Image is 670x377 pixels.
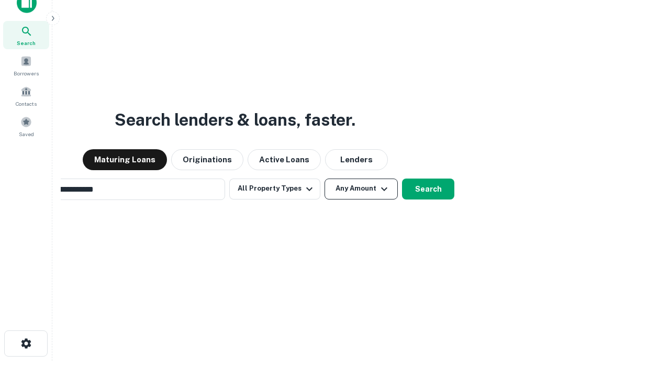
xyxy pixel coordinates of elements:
span: Saved [19,130,34,138]
button: Maturing Loans [83,149,167,170]
span: Search [17,39,36,47]
button: Any Amount [325,179,398,199]
iframe: Chat Widget [618,293,670,343]
button: Active Loans [248,149,321,170]
button: All Property Types [229,179,320,199]
button: Originations [171,149,243,170]
a: Saved [3,112,49,140]
span: Borrowers [14,69,39,77]
a: Search [3,21,49,49]
a: Borrowers [3,51,49,80]
button: Search [402,179,454,199]
span: Contacts [16,99,37,108]
a: Contacts [3,82,49,110]
h3: Search lenders & loans, faster. [115,107,355,132]
button: Lenders [325,149,388,170]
